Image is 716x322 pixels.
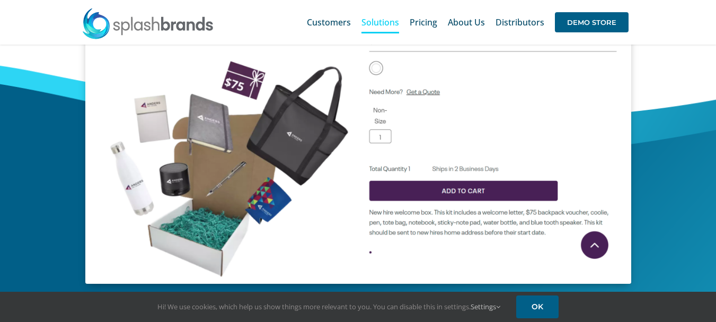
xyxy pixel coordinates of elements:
[496,5,544,39] a: Distributors
[555,12,629,32] span: DEMO STORE
[361,18,399,27] span: Solutions
[471,302,500,311] a: Settings
[496,18,544,27] span: Distributors
[82,7,214,39] img: SplashBrands.com Logo
[516,295,559,318] a: OK
[448,18,485,27] span: About Us
[555,5,629,39] a: DEMO STORE
[307,5,351,39] a: Customers
[410,18,437,27] span: Pricing
[410,5,437,39] a: Pricing
[307,5,629,39] nav: Main Menu Sticky
[307,18,351,27] span: Customers
[157,302,500,311] span: Hi! We use cookies, which help us show things more relevant to you. You can disable this in setti...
